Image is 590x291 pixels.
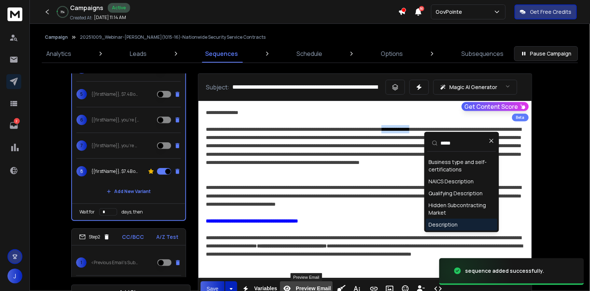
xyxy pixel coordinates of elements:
p: Created At: [70,15,92,21]
button: Pause Campaign [514,46,578,61]
p: 20251009_Webinar-[PERSON_NAME](1015-16)-Nationwide Security Service Contracts [80,34,266,40]
p: A/Z Test [156,233,178,241]
p: Wait for [79,209,95,215]
p: {{firstName}}, you’re {missing out on|not seeing|locked out of} $7.4B in Security & Systems subco... [91,117,139,123]
p: {{firstName}}, $7.4B of Security & Systems subcontracts were {never posted for bid|kept hidden fr... [91,168,139,174]
a: Options [377,45,408,63]
span: 8 [76,166,87,177]
span: 5 [76,89,87,99]
div: sequence added successfully. [465,267,545,275]
div: Step 2 [79,234,110,240]
p: Analytics [46,49,71,58]
a: Leads [125,45,151,63]
p: Subsequences [462,49,504,58]
div: Qualifying Description [429,190,483,197]
button: Add New Variant [101,184,157,199]
div: Active [108,3,130,13]
button: J [7,269,22,284]
div: Business type and self-certifications [429,158,495,173]
p: [DATE] 11:14 AM [94,15,126,20]
p: CC/BCC [122,233,144,241]
p: Schedule [297,49,323,58]
button: Campaign [45,34,68,40]
h1: Campaigns [70,3,103,12]
p: 2 [14,118,20,124]
p: Options [381,49,403,58]
p: {{firstName}}, you’re only competing for {{Contracts Advertised}} of Security & Systems contracts... [91,143,139,149]
button: Magic AI Generator [433,80,517,95]
div: Description [429,221,458,228]
span: 1 [76,257,87,268]
a: 2 [6,118,21,133]
p: GovPointe [436,8,465,16]
a: Analytics [42,45,76,63]
p: 3 % [61,10,65,14]
div: NAICS Description [429,178,474,185]
p: Sequences [205,49,238,58]
div: Preview Email [291,273,323,281]
a: Sequences [201,45,242,63]
p: Magic AI Generator [449,83,497,91]
p: {{firstName}}, $7.4B of Security & Systems subcontracts {never hit|aren’t listed on|don’t show up... [91,91,139,97]
button: Get Content Score [462,102,529,111]
button: Get Free Credits [515,4,577,19]
a: Subsequences [457,45,508,63]
span: 6 [76,115,87,125]
div: Beta [512,114,529,121]
p: Leads [130,49,147,58]
p: Subject: [206,83,229,92]
span: 7 [76,140,87,151]
span: 50 [419,6,424,11]
div: Hidden Subcontracting Market [429,202,495,216]
p: days, then [122,209,143,215]
a: Schedule [292,45,327,63]
p: Get Free Credits [530,8,572,16]
p: <Previous Email's Subject> [91,260,139,266]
